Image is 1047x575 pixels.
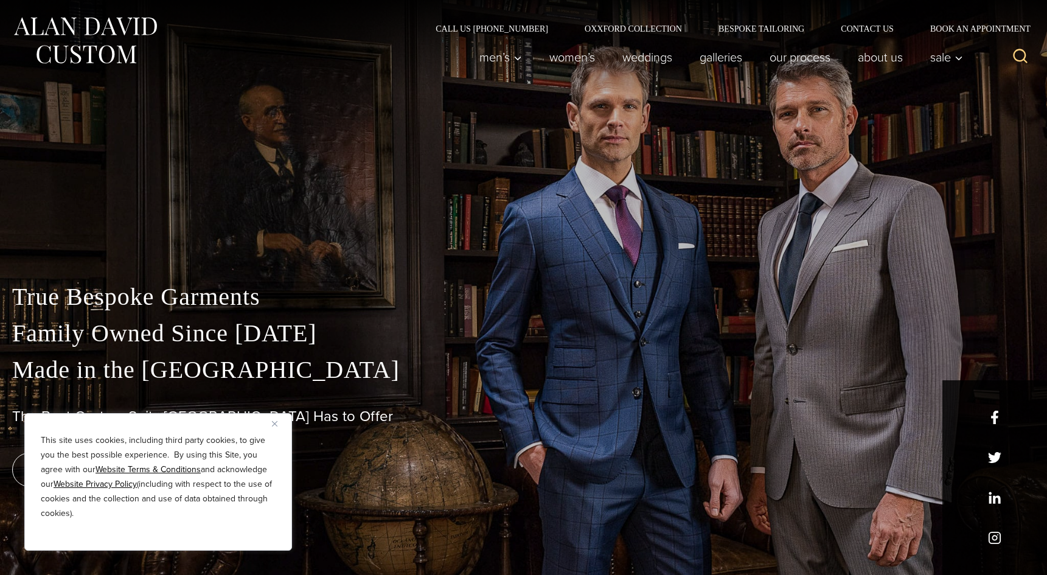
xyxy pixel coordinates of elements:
a: Website Privacy Policy [54,478,137,490]
h1: The Best Custom Suits [GEOGRAPHIC_DATA] Has to Offer [12,408,1035,425]
a: Website Terms & Conditions [96,463,201,476]
a: Galleries [686,45,756,69]
p: This site uses cookies, including third party cookies, to give you the best possible experience. ... [41,433,276,521]
nav: Secondary Navigation [417,24,1035,33]
a: Our Process [756,45,844,69]
p: True Bespoke Garments Family Owned Since [DATE] Made in the [GEOGRAPHIC_DATA] [12,279,1035,388]
span: Sale [930,51,963,63]
a: Call Us [PHONE_NUMBER] [417,24,566,33]
a: Oxxford Collection [566,24,700,33]
a: About Us [844,45,917,69]
a: Contact Us [823,24,912,33]
img: Close [272,421,277,427]
a: Bespoke Tailoring [700,24,823,33]
a: weddings [609,45,686,69]
nav: Primary Navigation [466,45,970,69]
a: Women’s [536,45,609,69]
button: Close [272,416,287,431]
a: book an appointment [12,453,183,487]
iframe: Opens a widget where you can chat to one of our agents [968,538,1035,569]
button: View Search Form [1006,43,1035,72]
a: Book an Appointment [912,24,1035,33]
img: Alan David Custom [12,13,158,68]
span: Men’s [479,51,522,63]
